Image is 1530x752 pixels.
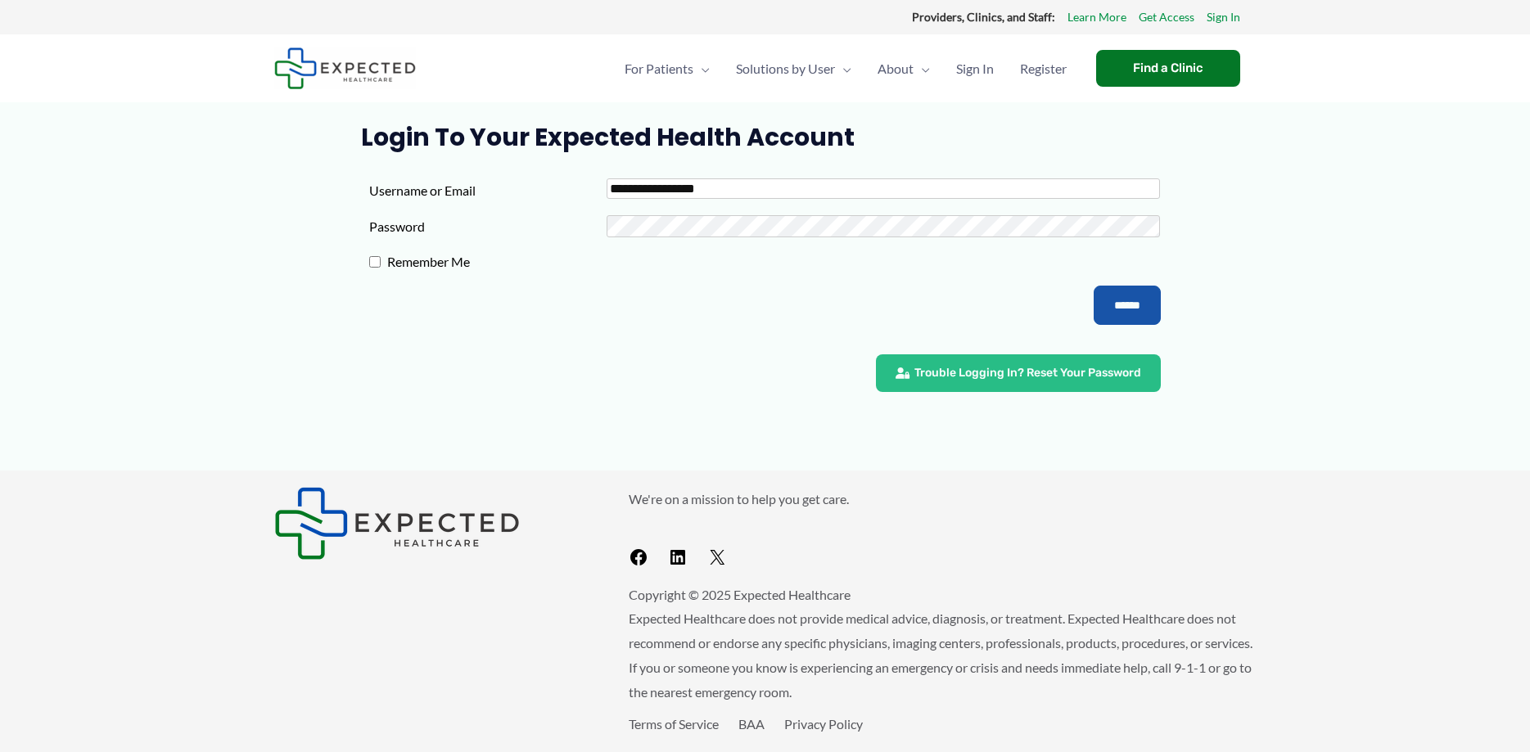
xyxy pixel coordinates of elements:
[914,40,930,97] span: Menu Toggle
[1067,7,1126,28] a: Learn More
[1207,7,1240,28] a: Sign In
[612,40,723,97] a: For PatientsMenu Toggle
[943,40,1007,97] a: Sign In
[629,587,851,602] span: Copyright © 2025 Expected Healthcare
[693,40,710,97] span: Menu Toggle
[629,610,1252,699] span: Expected Healthcare does not provide medical advice, diagnosis, or treatment. Expected Healthcare...
[912,10,1055,24] strong: Providers, Clinics, and Staff:
[629,487,1257,574] aside: Footer Widget 2
[1020,40,1067,97] span: Register
[956,40,994,97] span: Sign In
[876,354,1161,392] a: Trouble Logging In? Reset Your Password
[369,214,607,239] label: Password
[612,40,1080,97] nav: Primary Site Navigation
[878,40,914,97] span: About
[784,716,863,732] a: Privacy Policy
[1096,50,1240,87] a: Find a Clinic
[381,250,618,274] label: Remember Me
[835,40,851,97] span: Menu Toggle
[629,487,1257,511] p: We're on a mission to help you get care.
[864,40,943,97] a: AboutMenu Toggle
[914,367,1141,379] span: Trouble Logging In? Reset Your Password
[361,123,1169,152] h1: Login to Your Expected Health Account
[738,716,765,732] a: BAA
[1007,40,1080,97] a: Register
[1139,7,1194,28] a: Get Access
[274,487,588,560] aside: Footer Widget 1
[736,40,835,97] span: Solutions by User
[274,47,416,89] img: Expected Healthcare Logo - side, dark font, small
[723,40,864,97] a: Solutions by UserMenu Toggle
[625,40,693,97] span: For Patients
[629,716,719,732] a: Terms of Service
[369,178,607,203] label: Username or Email
[274,487,520,560] img: Expected Healthcare Logo - side, dark font, small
